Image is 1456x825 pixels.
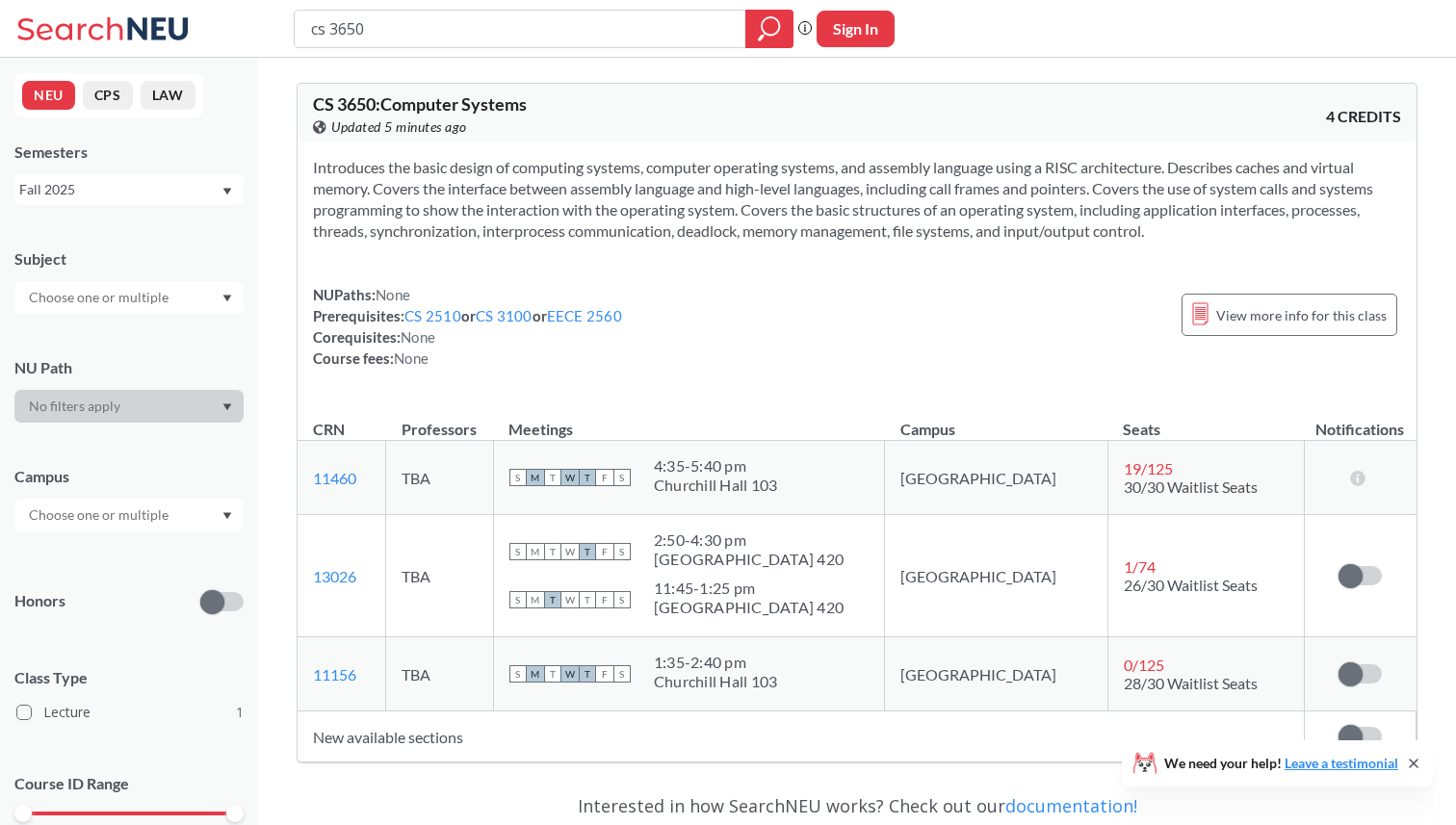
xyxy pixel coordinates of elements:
[654,653,778,672] div: 1:35 - 2:40 pm
[222,295,232,302] svg: Dropdown arrow
[1124,477,1258,496] span: 30/30 Waitlist Seats
[14,466,244,487] div: Campus
[14,390,244,423] div: Dropdown arrow
[561,591,579,608] span: W
[331,116,467,138] span: Updated 5 minutes ago
[1124,674,1258,692] span: 28/30 Waitlist Seats
[654,530,844,550] div: 2:50 - 4:30 pm
[1304,400,1416,441] th: Notifications
[613,665,631,683] span: S
[1124,557,1156,576] span: 1 / 74
[579,665,596,683] span: T
[1326,106,1401,127] span: 4 CREDITS
[579,469,596,486] span: T
[14,357,244,378] div: NU Path
[1124,459,1173,477] span: 19 / 125
[654,598,844,617] div: [GEOGRAPHIC_DATA] 420
[19,179,221,200] div: Fall 2025
[386,637,494,711] td: TBA
[83,81,133,110] button: CPS
[885,637,1107,711] td: [GEOGRAPHIC_DATA]
[222,512,232,520] svg: Dropdown arrow
[579,543,596,560] span: T
[14,590,65,612] p: Honors
[544,469,561,486] span: T
[613,543,631,560] span: S
[561,469,579,486] span: W
[1124,576,1258,594] span: 26/30 Waitlist Seats
[386,400,494,441] th: Professors
[1216,303,1387,327] span: View more info for this class
[1107,400,1304,441] th: Seats
[222,188,232,195] svg: Dropdown arrow
[386,441,494,515] td: TBA
[14,667,244,688] span: Class Type
[313,157,1401,242] section: Introduces the basic design of computing systems, computer operating systems, and assembly langua...
[613,591,631,608] span: S
[1124,656,1164,674] span: 0 / 125
[596,469,613,486] span: F
[509,665,527,683] span: S
[579,591,596,608] span: T
[222,403,232,411] svg: Dropdown arrow
[309,13,732,45] input: Class, professor, course number, "phrase"
[313,284,622,369] div: NUPaths: Prerequisites: or or Corequisites: Course fees:
[527,665,544,683] span: M
[376,286,410,303] span: None
[544,665,561,683] span: T
[313,93,527,115] span: CS 3650 : Computer Systems
[547,307,622,324] a: EECE 2560
[14,773,244,795] p: Course ID Range
[386,515,494,637] td: TBA
[19,286,181,309] input: Choose one or multiple
[596,665,613,683] span: F
[141,81,195,110] button: LAW
[14,499,244,531] div: Dropdown arrow
[527,469,544,486] span: M
[1164,757,1398,770] span: We need your help!
[527,591,544,608] span: M
[561,665,579,683] span: W
[14,174,244,205] div: Fall 2025Dropdown arrow
[509,591,527,608] span: S
[544,591,561,608] span: T
[313,567,356,585] a: 13026
[613,469,631,486] span: S
[394,349,429,367] span: None
[561,543,579,560] span: W
[527,543,544,560] span: M
[1285,755,1398,771] a: Leave a testimonial
[509,469,527,486] span: S
[313,665,356,683] a: 11156
[745,10,793,48] div: magnifying glass
[236,702,244,723] span: 1
[16,700,244,725] label: Lecture
[654,579,844,598] div: 11:45 - 1:25 pm
[817,11,895,47] button: Sign In
[476,307,533,324] a: CS 3100
[596,591,613,608] span: F
[654,456,778,476] div: 4:35 - 5:40 pm
[758,15,781,42] svg: magnifying glass
[404,307,461,324] a: CS 2510
[885,400,1107,441] th: Campus
[544,543,561,560] span: T
[885,515,1107,637] td: [GEOGRAPHIC_DATA]
[401,328,435,346] span: None
[313,419,345,440] div: CRN
[885,441,1107,515] td: [GEOGRAPHIC_DATA]
[1005,794,1137,817] a: documentation!
[509,543,527,560] span: S
[313,469,356,487] a: 11460
[19,503,181,527] input: Choose one or multiple
[14,142,244,163] div: Semesters
[596,543,613,560] span: F
[14,248,244,270] div: Subject
[298,711,1304,762] td: New available sections
[22,81,75,110] button: NEU
[654,550,844,569] div: [GEOGRAPHIC_DATA] 420
[654,476,778,495] div: Churchill Hall 103
[654,672,778,691] div: Churchill Hall 103
[493,400,885,441] th: Meetings
[14,281,244,314] div: Dropdown arrow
